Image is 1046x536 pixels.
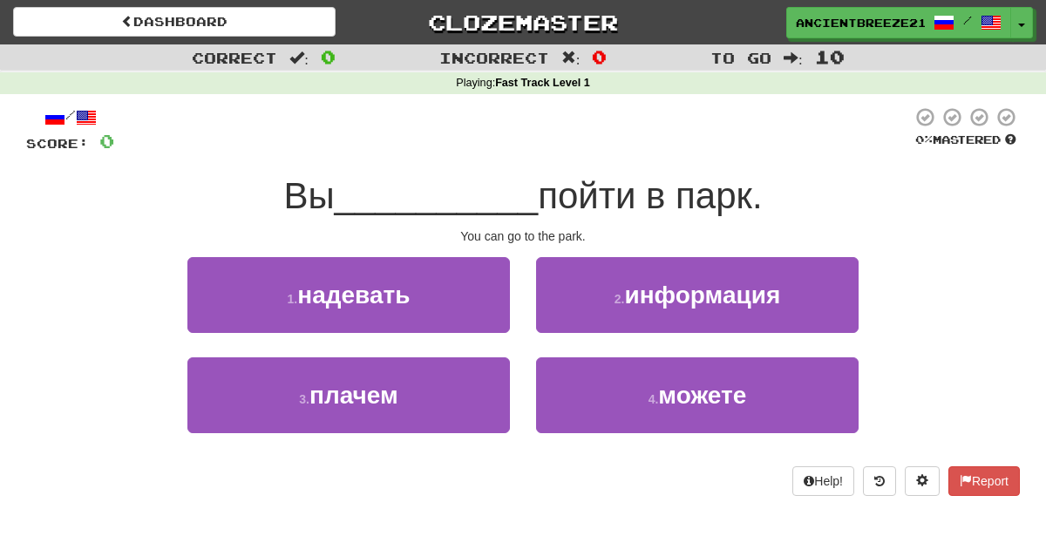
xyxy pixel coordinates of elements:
[439,49,549,66] span: Incorrect
[863,466,896,496] button: Round history (alt+y)
[536,357,859,433] button: 4.можете
[321,46,336,67] span: 0
[796,15,925,31] span: AncientBreeze2119
[649,392,659,406] small: 4 .
[536,257,859,333] button: 2.информация
[187,257,510,333] button: 1.надевать
[289,51,309,65] span: :
[815,46,845,67] span: 10
[561,51,581,65] span: :
[495,77,590,89] strong: Fast Track Level 1
[283,175,334,216] span: Вы
[963,14,972,26] span: /
[297,282,410,309] span: надевать
[592,46,607,67] span: 0
[26,106,114,128] div: /
[710,49,771,66] span: To go
[99,130,114,152] span: 0
[309,382,398,409] span: плачем
[362,7,684,37] a: Clozemaster
[26,227,1020,245] div: You can go to the park.
[786,7,1011,38] a: AncientBreeze2119 /
[792,466,854,496] button: Help!
[299,392,309,406] small: 3 .
[192,49,277,66] span: Correct
[912,132,1020,148] div: Mastered
[615,292,625,306] small: 2 .
[288,292,298,306] small: 1 .
[187,357,510,433] button: 3.плачем
[915,132,933,146] span: 0 %
[538,175,762,216] span: пойти в парк.
[658,382,746,409] span: можете
[784,51,803,65] span: :
[26,136,89,151] span: Score:
[948,466,1020,496] button: Report
[335,175,539,216] span: __________
[13,7,336,37] a: Dashboard
[624,282,780,309] span: информация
